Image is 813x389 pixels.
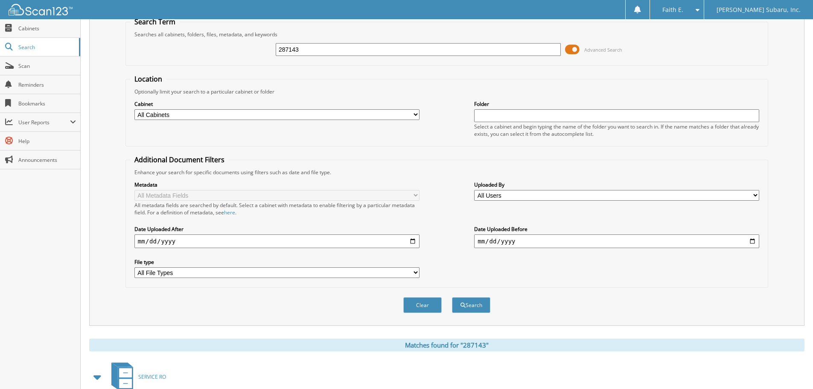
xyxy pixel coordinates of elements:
[134,258,420,266] label: File type
[134,202,420,216] div: All metadata fields are searched by default. Select a cabinet with metadata to enable filtering b...
[134,225,420,233] label: Date Uploaded After
[130,169,763,176] div: Enhance your search for specific documents using filters such as date and file type.
[18,100,76,107] span: Bookmarks
[18,137,76,145] span: Help
[138,373,166,380] span: SERVICE RO
[18,44,75,51] span: Search
[130,155,229,164] legend: Additional Document Filters
[89,339,804,351] div: Matches found for "287143"
[452,297,490,313] button: Search
[18,119,70,126] span: User Reports
[662,7,683,12] span: Faith E.
[134,100,420,108] label: Cabinet
[134,234,420,248] input: start
[9,4,73,15] img: scan123-logo-white.svg
[130,74,166,84] legend: Location
[474,100,759,108] label: Folder
[584,47,622,53] span: Advanced Search
[18,25,76,32] span: Cabinets
[18,156,76,164] span: Announcements
[134,181,420,188] label: Metadata
[18,62,76,70] span: Scan
[224,209,235,216] a: here
[130,88,763,95] div: Optionally limit your search to a particular cabinet or folder
[18,81,76,88] span: Reminders
[403,297,442,313] button: Clear
[130,31,763,38] div: Searches all cabinets, folders, files, metadata, and keywords
[717,7,801,12] span: [PERSON_NAME] Subaru, Inc.
[474,225,759,233] label: Date Uploaded Before
[474,181,759,188] label: Uploaded By
[474,234,759,248] input: end
[130,17,180,26] legend: Search Term
[474,123,759,137] div: Select a cabinet and begin typing the name of the folder you want to search in. If the name match...
[770,348,813,389] iframe: Chat Widget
